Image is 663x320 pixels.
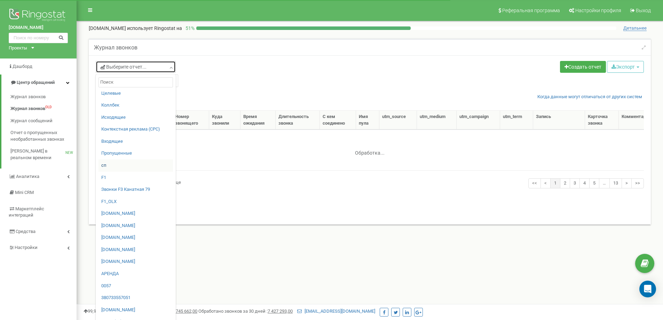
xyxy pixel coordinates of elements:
[10,94,46,100] span: Журнал звонков
[84,309,104,314] span: 99,989%
[9,7,68,24] img: Ringostat logo
[276,111,320,130] th: Длительность звонка
[101,162,170,169] a: сп
[101,174,170,181] a: F1
[101,114,170,121] a: Исходящие
[172,111,209,130] th: Номер звонящего
[589,178,599,188] a: 5
[609,178,622,188] a: 13
[457,111,500,130] th: utm_campaign
[100,63,147,70] span: Выберите отчет...
[101,295,170,301] a: 380733557051
[10,103,77,115] a: Журнал звонковOLD
[101,258,170,265] a: [DOMAIN_NAME]
[209,111,240,130] th: Куда звонили
[101,186,170,193] a: Звонки F3 Канатная 79
[10,115,77,127] a: Журнал сообщений
[101,223,170,229] a: [DOMAIN_NAME]
[550,178,560,188] a: 1
[15,190,34,195] span: Mini CRM
[198,309,293,314] span: Обработано звонков за 30 дней :
[172,309,197,314] u: 1 745 662,00
[417,111,457,130] th: utm_medium
[575,8,621,13] span: Настройки профиля
[636,8,651,13] span: Выход
[540,178,551,188] a: <
[96,198,644,207] div: Показаны строки 1 - 50 из 612
[622,178,632,188] a: >
[623,25,647,31] span: Детальнее
[297,309,375,314] a: [EMAIL_ADDRESS][DOMAIN_NAME]
[10,130,73,142] span: Отчет о пропущенных необработанных звонках
[89,25,182,32] p: [DOMAIN_NAME]
[101,102,170,109] a: Коллбек
[16,174,39,179] span: Аналитика
[9,24,68,31] a: [DOMAIN_NAME]
[607,61,644,73] button: Экспорт
[10,127,77,145] a: Отчет о пропущенных необработанных звонках
[96,61,176,73] a: Выберите отчет...
[502,8,560,13] span: Реферальная программа
[182,25,196,32] p: 51 %
[326,145,413,155] div: Обработка...
[599,178,610,188] a: …
[10,148,65,161] span: [PERSON_NAME] в реальном времени
[585,111,619,130] th: Карточка звонка
[560,61,606,73] a: Создать отчет
[9,33,68,43] input: Поиск по номеру
[101,138,170,145] a: Входящие
[500,111,533,130] th: utm_term
[570,178,580,188] a: 3
[528,178,541,188] a: <<
[10,106,45,112] span: Журнал звонков
[10,145,77,164] a: [PERSON_NAME] в реальном времениNEW
[537,94,642,100] a: Когда данные могут отличаться от других систем
[10,91,77,103] a: Журнал звонков
[101,271,170,277] a: АРЕНДА
[98,77,173,87] input: Поиск
[101,150,170,157] a: Пропущенные
[379,111,417,130] th: utm_source
[101,234,170,241] a: [DOMAIN_NAME]
[101,198,170,205] a: F1_OLX
[17,80,55,85] span: Центр обращений
[631,178,644,188] a: >>
[13,64,32,69] span: Дашборд
[101,307,170,313] a: [DOMAIN_NAME]
[10,118,53,124] span: Журнал сообщений
[9,45,27,52] div: Проекты
[101,283,170,289] a: 0057
[240,111,276,130] th: Время ожидания
[94,45,137,51] h5: Журнал звонков
[101,210,170,217] a: [DOMAIN_NAME]
[320,111,356,130] th: С кем соединено
[639,281,656,297] div: Open Intercom Messenger
[101,90,170,97] a: Целевые
[356,111,379,130] th: Имя пула
[1,75,77,91] a: Центр обращений
[16,229,35,234] span: Средства
[127,25,182,31] span: использует Ringostat на
[533,111,585,130] th: Запись
[101,247,170,253] a: [DOMAIN_NAME]
[101,126,170,133] a: Контекстная реклама (CPC)
[9,206,44,218] span: Маркетплейс интеграций
[15,245,38,250] span: Настройки
[579,178,590,188] a: 4
[619,111,662,130] th: Комментарии
[560,178,570,188] a: 2
[268,309,293,314] u: 7 427 293,00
